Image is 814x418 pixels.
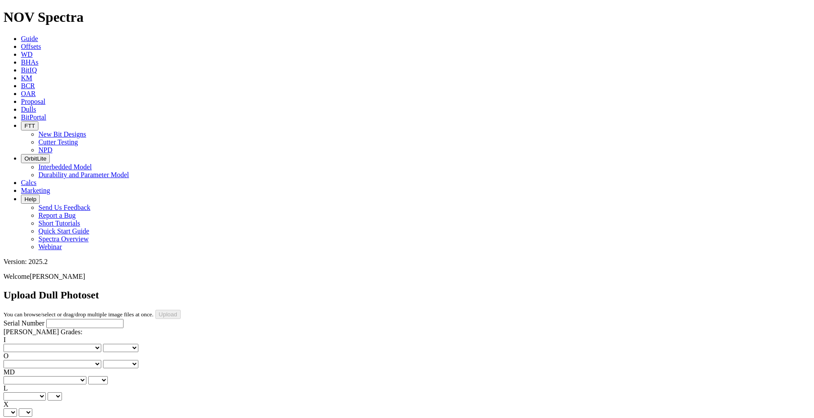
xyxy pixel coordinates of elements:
[21,98,45,105] a: Proposal
[38,146,52,154] a: NPD
[38,235,89,243] a: Spectra Overview
[3,273,811,281] p: Welcome
[3,401,9,408] label: X
[155,310,181,319] input: Upload
[21,51,33,58] a: WD
[38,138,78,146] a: Cutter Testing
[21,74,32,82] a: KM
[3,319,45,327] label: Serial Number
[38,219,80,227] a: Short Tutorials
[38,171,129,178] a: Durability and Parameter Model
[21,82,35,89] a: BCR
[21,195,40,204] button: Help
[3,384,8,392] label: L
[21,113,46,121] a: BitPortal
[21,66,37,74] a: BitIQ
[24,155,46,162] span: OrbitLite
[30,273,85,280] span: [PERSON_NAME]
[21,187,50,194] a: Marketing
[21,179,37,186] a: Calcs
[38,212,76,219] a: Report a Bug
[3,336,6,343] label: I
[3,9,811,25] h1: NOV Spectra
[21,121,38,130] button: FTT
[38,130,86,138] a: New Bit Designs
[21,154,50,163] button: OrbitLite
[3,258,811,266] div: Version: 2025.2
[3,368,15,376] label: MD
[3,311,154,318] small: You can browse/select or drag/drop multiple image files at once.
[24,196,36,202] span: Help
[38,204,90,211] a: Send Us Feedback
[21,58,38,66] a: BHAs
[3,289,811,301] h2: Upload Dull Photoset
[21,43,41,50] a: Offsets
[21,35,38,42] a: Guide
[38,163,92,171] a: Interbedded Model
[24,123,35,129] span: FTT
[38,227,89,235] a: Quick Start Guide
[3,328,811,336] div: [PERSON_NAME] Grades:
[3,352,9,360] label: O
[38,243,62,250] a: Webinar
[21,90,36,97] a: OAR
[21,106,36,113] a: Dulls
